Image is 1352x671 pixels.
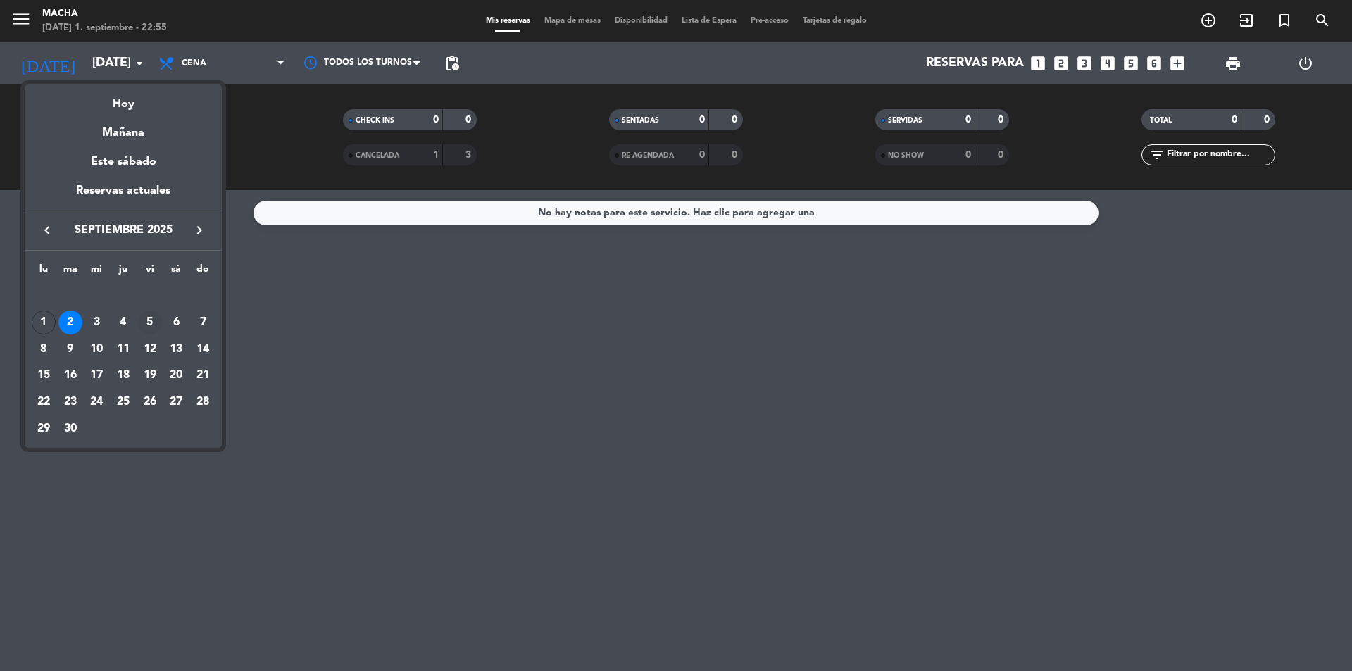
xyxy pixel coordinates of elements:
button: keyboard_arrow_right [187,221,212,239]
td: 13 de septiembre de 2025 [163,336,190,363]
div: Este sábado [25,142,222,182]
td: 10 de septiembre de 2025 [83,336,110,363]
div: 15 [32,363,56,387]
div: 9 [58,337,82,361]
div: 20 [164,363,188,387]
div: 30 [58,417,82,441]
td: 30 de septiembre de 2025 [57,415,84,442]
td: 11 de septiembre de 2025 [110,336,137,363]
td: 1 de septiembre de 2025 [30,309,57,336]
td: 6 de septiembre de 2025 [163,309,190,336]
td: 15 de septiembre de 2025 [30,362,57,389]
th: martes [57,261,84,283]
td: SEP. [30,282,216,309]
div: 16 [58,363,82,387]
div: 14 [191,337,215,361]
td: 16 de septiembre de 2025 [57,362,84,389]
div: 5 [138,311,162,334]
td: 7 de septiembre de 2025 [189,309,216,336]
div: 29 [32,417,56,441]
div: 11 [111,337,135,361]
div: 18 [111,363,135,387]
td: 2 de septiembre de 2025 [57,309,84,336]
div: 6 [164,311,188,334]
th: lunes [30,261,57,283]
th: miércoles [83,261,110,283]
td: 12 de septiembre de 2025 [137,336,163,363]
div: 19 [138,363,162,387]
td: 24 de septiembre de 2025 [83,389,110,415]
div: 8 [32,337,56,361]
td: 28 de septiembre de 2025 [189,389,216,415]
i: keyboard_arrow_right [191,222,208,239]
div: 17 [84,363,108,387]
div: 10 [84,337,108,361]
th: jueves [110,261,137,283]
div: 25 [111,390,135,414]
th: viernes [137,261,163,283]
td: 25 de septiembre de 2025 [110,389,137,415]
td: 17 de septiembre de 2025 [83,362,110,389]
td: 14 de septiembre de 2025 [189,336,216,363]
div: 2 [58,311,82,334]
td: 18 de septiembre de 2025 [110,362,137,389]
th: sábado [163,261,190,283]
td: 5 de septiembre de 2025 [137,309,163,336]
div: Reservas actuales [25,182,222,211]
div: 7 [191,311,215,334]
i: keyboard_arrow_left [39,222,56,239]
div: 3 [84,311,108,334]
div: 1 [32,311,56,334]
td: 20 de septiembre de 2025 [163,362,190,389]
div: 27 [164,390,188,414]
td: 19 de septiembre de 2025 [137,362,163,389]
th: domingo [189,261,216,283]
div: 21 [191,363,215,387]
td: 26 de septiembre de 2025 [137,389,163,415]
div: 4 [111,311,135,334]
td: 29 de septiembre de 2025 [30,415,57,442]
td: 22 de septiembre de 2025 [30,389,57,415]
div: 12 [138,337,162,361]
div: 26 [138,390,162,414]
div: 24 [84,390,108,414]
td: 9 de septiembre de 2025 [57,336,84,363]
td: 27 de septiembre de 2025 [163,389,190,415]
div: 23 [58,390,82,414]
td: 21 de septiembre de 2025 [189,362,216,389]
div: 13 [164,337,188,361]
div: Hoy [25,84,222,113]
td: 4 de septiembre de 2025 [110,309,137,336]
div: 22 [32,390,56,414]
div: 28 [191,390,215,414]
td: 3 de septiembre de 2025 [83,309,110,336]
button: keyboard_arrow_left [35,221,60,239]
td: 23 de septiembre de 2025 [57,389,84,415]
div: Mañana [25,113,222,142]
span: septiembre 2025 [60,221,187,239]
td: 8 de septiembre de 2025 [30,336,57,363]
